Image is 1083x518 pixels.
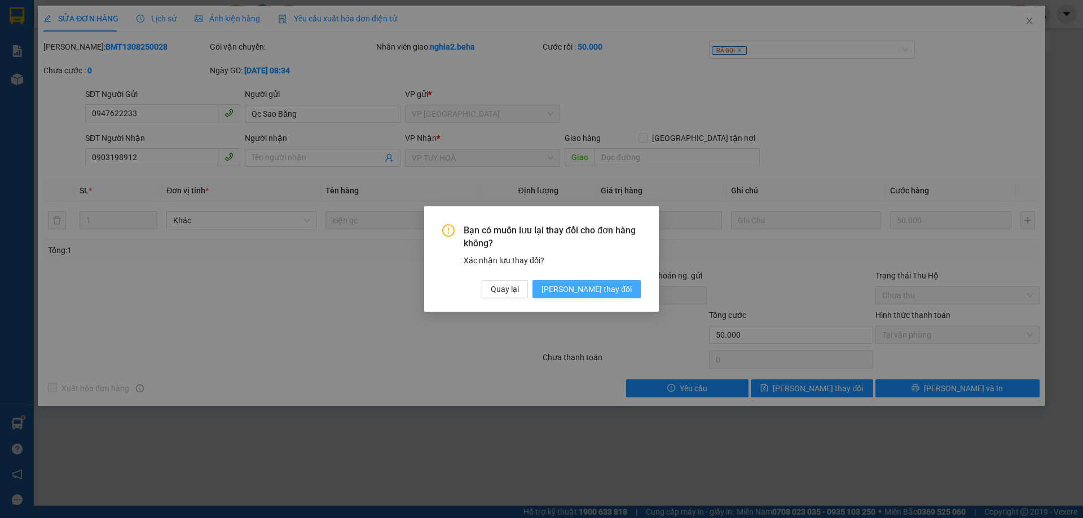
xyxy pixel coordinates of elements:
button: [PERSON_NAME] thay đổi [532,280,641,298]
button: Quay lại [482,280,528,298]
span: Bạn có muốn lưu lại thay đổi cho đơn hàng không? [464,224,641,250]
span: exclamation-circle [442,224,455,237]
div: Xác nhận lưu thay đổi? [464,254,641,267]
span: Quay lại [491,283,519,295]
span: [PERSON_NAME] thay đổi [541,283,632,295]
